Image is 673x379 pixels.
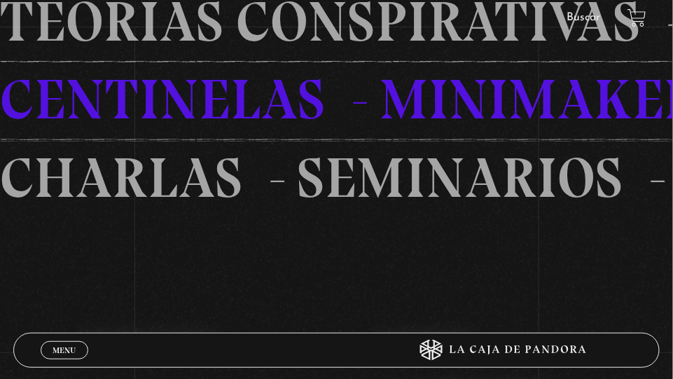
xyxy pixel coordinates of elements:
span: Cerrar [48,358,81,368]
a: Buscar [567,12,601,23]
span: Menu [53,346,76,354]
a: View your shopping cart [627,8,646,27]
